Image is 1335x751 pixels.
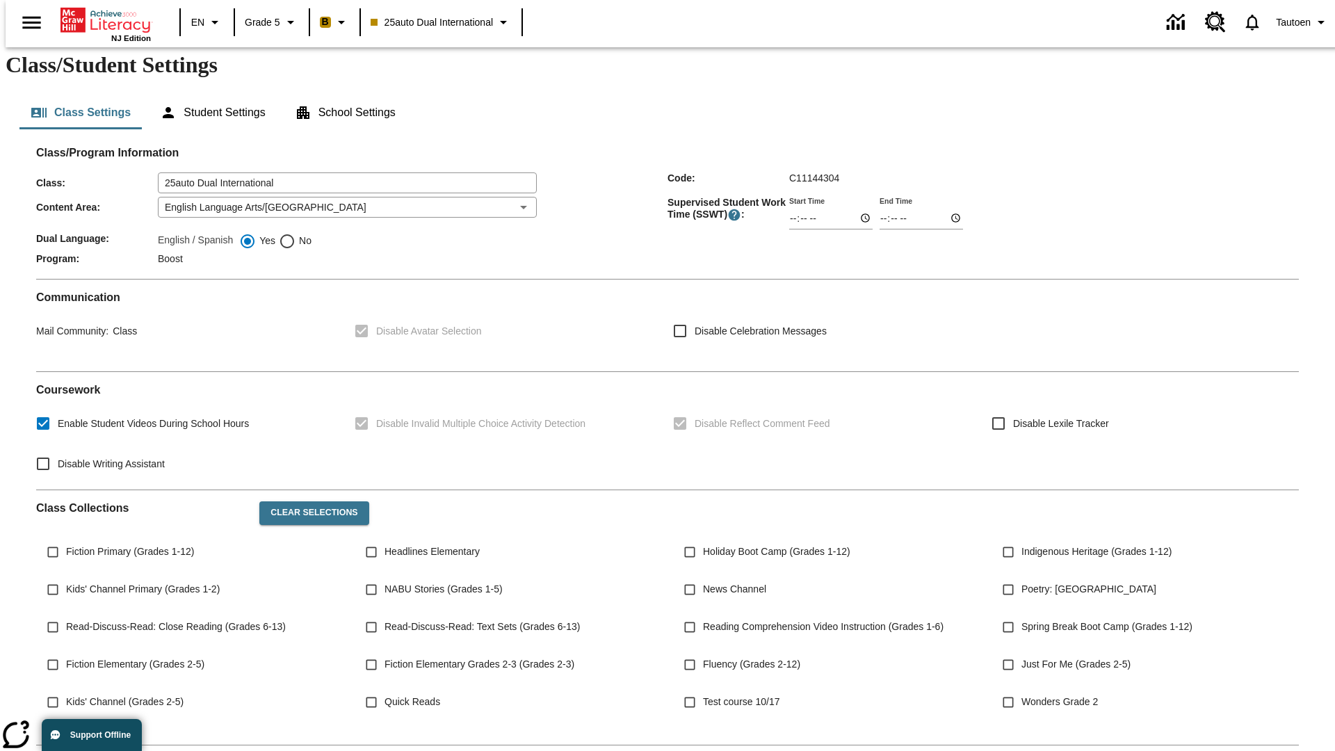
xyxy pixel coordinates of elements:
span: NJSLA-ELA Smart (Grade 3) [703,732,827,747]
button: Grade: Grade 5, Select a grade [239,10,305,35]
button: Support Offline [42,719,142,751]
span: Content Area : [36,202,158,213]
label: End Time [880,195,912,206]
button: School Settings [284,96,407,129]
span: Disable Invalid Multiple Choice Activity Detection [376,417,585,431]
span: Just For Me (Grades 2-5) [1021,657,1131,672]
span: Class [108,325,137,337]
a: Notifications [1234,4,1270,40]
span: Supervised Student Work Time (SSWT) : [667,197,789,222]
div: Communication [36,291,1299,360]
span: Yes [256,234,275,248]
span: 25auto Dual International [371,15,493,30]
span: Fluency (Grades 2-12) [703,657,800,672]
span: NJ Edition [111,34,151,42]
div: Class/Student Settings [19,96,1316,129]
span: Spring Break Boot Camp (Grades 1-12) [1021,620,1192,634]
button: Boost Class color is peach. Change class color [314,10,355,35]
span: Disable Reflect Comment Feed [695,417,830,431]
span: Wonders Grade 2 [1021,695,1098,709]
h1: Class/Student Settings [6,52,1329,78]
a: Resource Center, Will open in new tab [1197,3,1234,41]
button: Clear Selections [259,501,369,525]
button: Supervised Student Work Time is the timeframe when students can take LevelSet and when lessons ar... [727,208,741,222]
span: Disable Lexile Tracker [1013,417,1109,431]
span: No [296,234,311,248]
div: Class/Program Information [36,160,1299,268]
span: NJSLA-ELA Prep Boot Camp (Grade 3) [385,732,555,747]
h2: Class Collections [36,501,248,515]
span: Disable Avatar Selection [376,324,482,339]
div: Coursework [36,383,1299,478]
span: Boost [158,253,183,264]
span: Test course 10/17 [703,695,780,709]
span: Indigenous Heritage (Grades 1-12) [1021,544,1172,559]
span: Kids' Channel Primary (Grades 1-2) [66,582,220,597]
span: Fiction Primary (Grades 1-12) [66,544,194,559]
span: B [322,13,329,31]
span: Kids' Channel (Grades 2-5) [66,695,184,709]
div: Class Collections [36,490,1299,734]
button: Profile/Settings [1270,10,1335,35]
a: Data Center [1158,3,1197,42]
button: Class Settings [19,96,142,129]
span: Disable Celebration Messages [695,324,827,339]
span: Wonders Grade 3 [1021,732,1098,747]
button: Open side menu [11,2,52,43]
span: Disable Writing Assistant [58,457,165,471]
span: Reading Comprehension Video Instruction (Grades 1-6) [703,620,944,634]
span: Mail Community : [36,325,108,337]
span: Read-Discuss-Read: Text Sets (Grades 6-13) [385,620,580,634]
button: Student Settings [149,96,276,129]
label: English / Spanish [158,233,233,250]
span: Enable Student Videos During School Hours [58,417,249,431]
span: News Channel [703,582,766,597]
span: EN [191,15,204,30]
span: Poetry: [GEOGRAPHIC_DATA] [1021,582,1156,597]
label: Start Time [789,195,825,206]
h2: Course work [36,383,1299,396]
span: Fiction Elementary Grades 2-3 (Grades 2-3) [385,657,574,672]
span: Dual Language : [36,233,158,244]
h2: Communication [36,291,1299,304]
button: Language: EN, Select a language [185,10,229,35]
span: Program : [36,253,158,264]
button: Class: 25auto Dual International, Select your class [365,10,517,35]
span: Fiction Elementary (Grades 2-5) [66,657,204,672]
span: Tautoen [1276,15,1311,30]
span: Support Offline [70,730,131,740]
input: Class [158,172,537,193]
span: Read-Discuss-Read: Close Reading (Grades 6-13) [66,620,286,634]
span: C11144304 [789,172,839,184]
span: Code : [667,172,789,184]
div: English Language Arts/[GEOGRAPHIC_DATA] [158,197,537,218]
a: Home [60,6,151,34]
span: Headlines Elementary [385,544,480,559]
span: Class : [36,177,158,188]
h2: Class/Program Information [36,146,1299,159]
div: Home [60,5,151,42]
span: Grade 5 [245,15,280,30]
span: NABU Stories (Grades 1-5) [385,582,503,597]
span: Quick Reads [385,695,440,709]
span: Holiday Boot Camp (Grades 1-12) [703,544,850,559]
